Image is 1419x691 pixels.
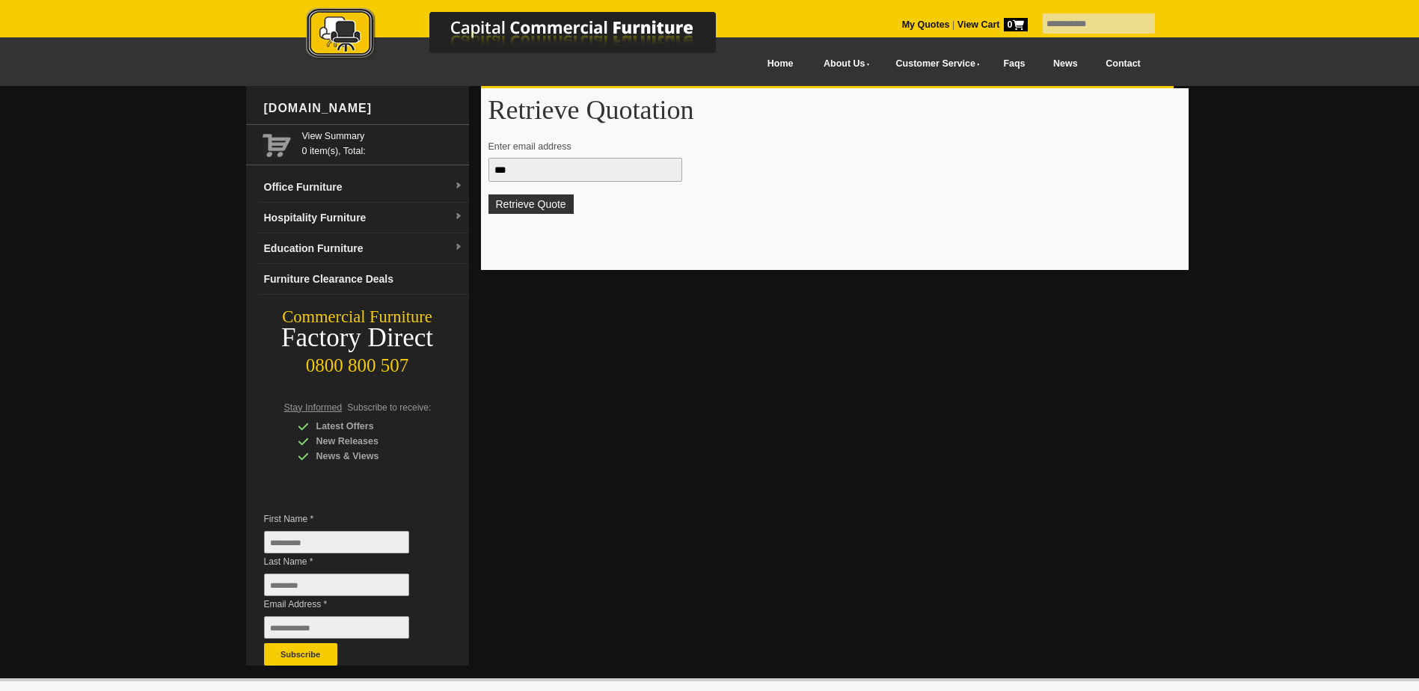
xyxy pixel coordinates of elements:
a: Office Furnituredropdown [258,172,469,203]
a: Customer Service [879,47,989,81]
a: Furniture Clearance Deals [258,264,469,295]
div: [DOMAIN_NAME] [258,86,469,131]
a: Capital Commercial Furniture Logo [265,7,788,67]
p: Enter email address [488,139,1167,154]
a: Hospitality Furnituredropdown [258,203,469,233]
input: Email Address * [264,616,409,639]
div: Factory Direct [246,328,469,348]
a: News [1039,47,1091,81]
button: Retrieve Quote [488,194,574,214]
h1: Retrieve Quotation [488,96,1181,124]
div: Commercial Furniture [246,307,469,328]
a: View Cart0 [954,19,1027,30]
span: Email Address * [264,597,432,612]
div: New Releases [298,434,440,449]
a: My Quotes [902,19,950,30]
div: 0800 800 507 [246,348,469,376]
span: 0 [1004,18,1028,31]
span: Last Name * [264,554,432,569]
span: Stay Informed [284,402,343,413]
a: View Summary [302,129,463,144]
a: About Us [807,47,879,81]
span: Subscribe to receive: [347,402,431,413]
img: dropdown [454,182,463,191]
a: Faqs [990,47,1040,81]
img: dropdown [454,243,463,252]
span: 0 item(s), Total: [302,129,463,156]
img: dropdown [454,212,463,221]
button: Subscribe [264,643,337,666]
span: First Name * [264,512,432,526]
input: First Name * [264,531,409,553]
div: News & Views [298,449,440,464]
div: Latest Offers [298,419,440,434]
a: Education Furnituredropdown [258,233,469,264]
strong: View Cart [957,19,1028,30]
input: Last Name * [264,574,409,596]
a: Contact [1091,47,1154,81]
img: Capital Commercial Furniture Logo [265,7,788,62]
